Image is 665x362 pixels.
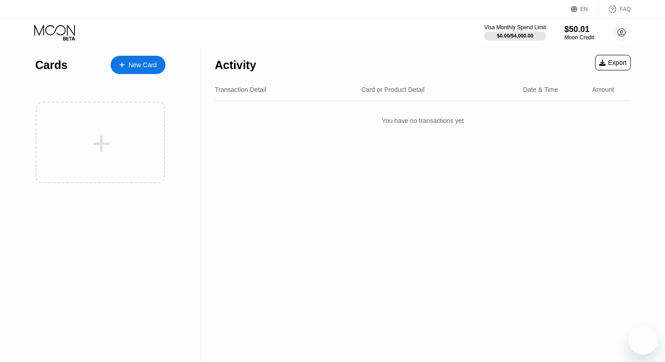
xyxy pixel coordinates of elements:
div: Transaction Detail [215,86,266,93]
div: Visa Monthly Spend Limit [484,24,546,31]
div: Amount [592,86,614,93]
div: $50.01Moon Credit [564,25,594,41]
iframe: Button to launch messaging window [628,325,658,355]
div: Export [599,59,627,66]
div: New Card [128,61,157,69]
div: Activity [215,59,256,72]
div: Cards [35,59,68,72]
div: $0.00 / $4,000.00 [497,33,533,38]
div: FAQ [620,6,631,12]
div: New Card [111,56,165,74]
div: FAQ [599,5,631,14]
div: EN [571,5,599,14]
div: Date & Time [523,86,558,93]
div: Visa Monthly Spend Limit$0.00/$4,000.00 [484,24,546,41]
div: Export [595,55,631,70]
div: EN [580,6,588,12]
div: Moon Credit [564,34,594,41]
div: $50.01 [564,25,594,34]
div: You have no transactions yet [215,108,631,133]
div: Card or Product Detail [361,86,425,93]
